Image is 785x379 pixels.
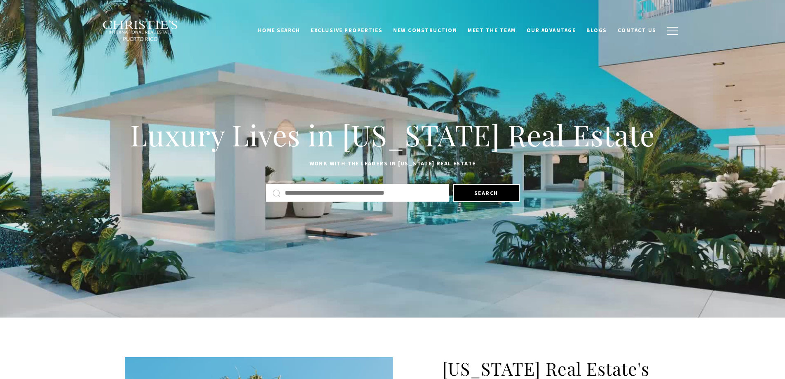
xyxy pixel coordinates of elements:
[125,159,661,169] p: Work with the leaders in [US_STATE] Real Estate
[453,184,520,202] button: Search
[253,23,306,38] a: Home Search
[521,23,581,38] a: Our Advantage
[462,23,521,38] a: Meet the Team
[388,23,462,38] a: New Construction
[586,27,607,34] span: Blogs
[311,27,382,34] span: Exclusive Properties
[527,27,576,34] span: Our Advantage
[618,27,656,34] span: Contact Us
[102,20,179,42] img: Christie's International Real Estate black text logo
[305,23,388,38] a: Exclusive Properties
[393,27,457,34] span: New Construction
[581,23,612,38] a: Blogs
[125,117,661,153] h1: Luxury Lives in [US_STATE] Real Estate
